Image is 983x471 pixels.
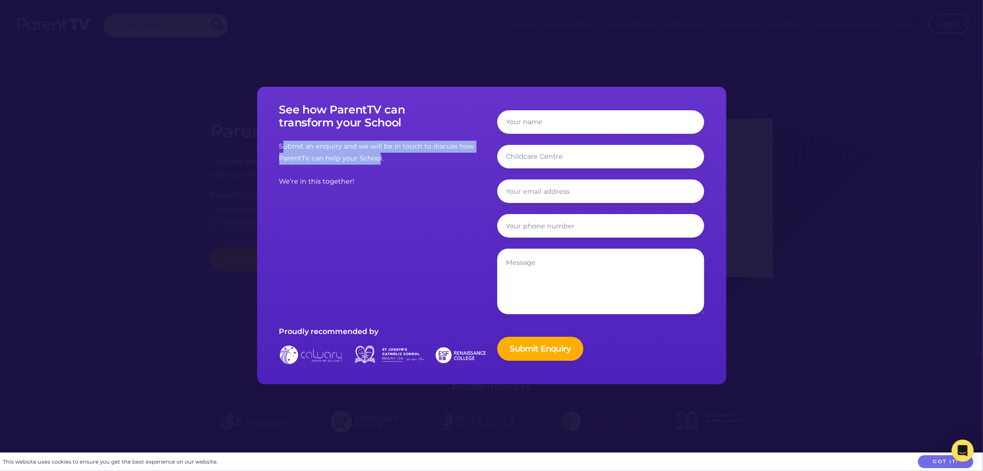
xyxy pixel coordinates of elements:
input: Submit Enquiry [497,337,584,361]
input: Childcare Centre [497,145,704,168]
p: Submit an enquiry and we will be in touch to discuss how ParentTV can help your School. [279,141,486,165]
img: logos-schools-form.37a1b95.png [279,342,486,368]
input: Your email address [497,179,704,203]
h3: See how ParentTV can transform your School [279,103,486,130]
h5: Proudly recommended by [279,327,486,336]
p: We’re in this together! [279,176,486,188]
button: Got it! [918,455,973,469]
input: Your phone number [497,214,704,238]
input: Your name [497,110,704,134]
div: This website uses cookies to ensure you get the best experience on our website. [3,457,218,467]
div: Open Intercom Messenger [952,440,974,462]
